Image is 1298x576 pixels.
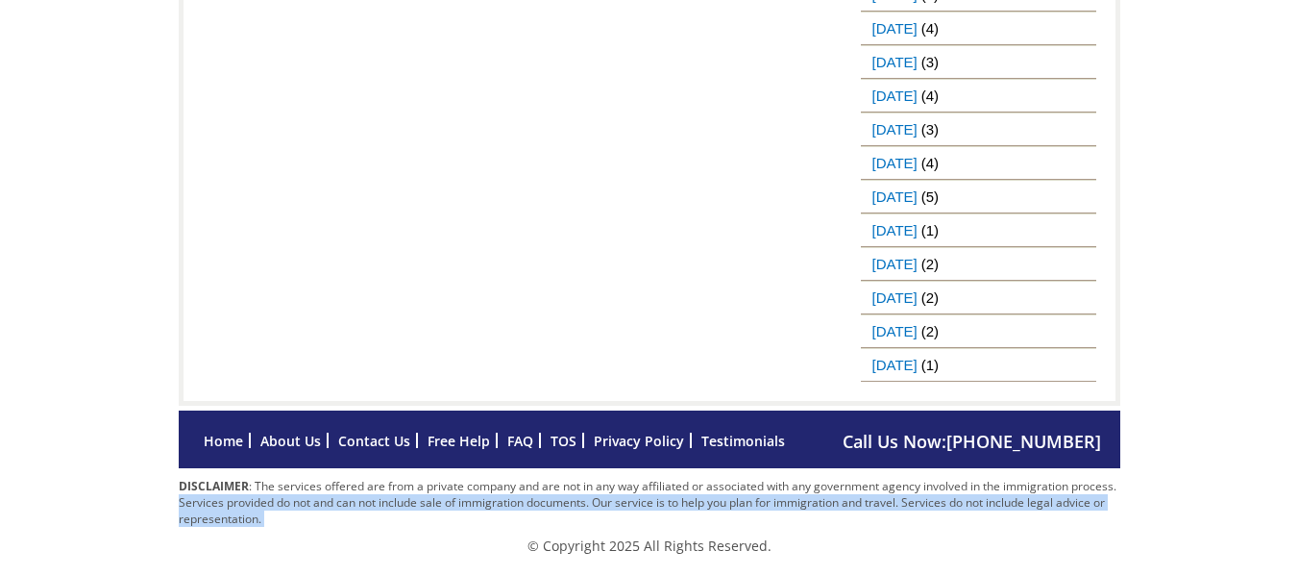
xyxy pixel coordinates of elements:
a: [DATE] [861,46,921,78]
a: Privacy Policy [594,432,684,450]
a: Free Help [428,432,490,450]
li: (2) [861,314,1096,348]
p: © Copyright 2025 All Rights Reserved. [179,537,1120,555]
li: (1) [861,348,1096,382]
li: (3) [861,45,1096,79]
div: Domain Overview [77,113,172,126]
a: FAQ [507,432,533,450]
p: : The services offered are from a private company and are not in any way affiliated or associated... [179,478,1120,527]
a: Contact Us [338,432,410,450]
a: [DATE] [861,113,921,145]
li: (1) [861,213,1096,247]
a: Home [204,432,243,450]
strong: DISCLAIMER [179,478,249,494]
a: [DATE] [861,80,921,112]
a: [DATE] [861,315,921,347]
div: Domain: [DOMAIN_NAME] [50,50,211,65]
a: [DATE] [861,349,921,381]
li: (3) [861,113,1096,146]
li: (4) [861,12,1096,45]
a: About Us [260,432,321,450]
li: (2) [861,281,1096,314]
a: [DATE] [861,282,921,313]
img: tab_domain_overview_orange.svg [56,112,71,127]
a: [DATE] [861,181,921,213]
li: (5) [861,180,1096,213]
img: tab_keywords_by_traffic_grey.svg [194,112,209,127]
a: [PHONE_NUMBER] [946,430,1101,453]
a: Testimonials [701,432,785,450]
a: [DATE] [861,13,921,44]
div: Keywords by Traffic [215,113,317,126]
li: (2) [861,247,1096,281]
div: v 4.0.25 [54,31,94,46]
a: [DATE] [861,147,921,179]
a: [DATE] [861,214,921,246]
li: (4) [861,79,1096,113]
a: TOS [551,432,576,450]
span: Call Us Now: [843,430,1101,453]
a: [DATE] [861,248,921,280]
li: (4) [861,146,1096,180]
img: logo_orange.svg [31,31,46,46]
img: website_grey.svg [31,50,46,65]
